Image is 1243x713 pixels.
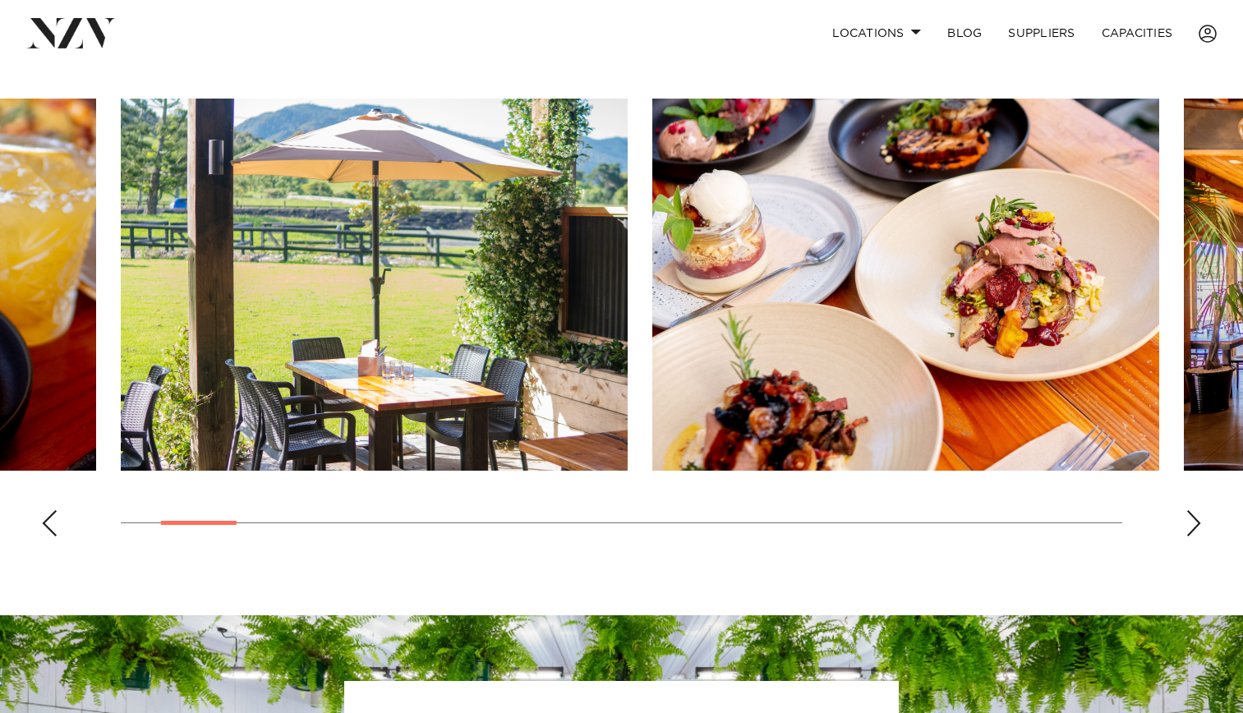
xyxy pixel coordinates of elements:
[1089,16,1186,51] a: Capacities
[121,99,628,471] swiper-slide: 2 / 25
[652,99,1159,471] swiper-slide: 3 / 25
[26,18,116,48] img: nzv-logo.png
[995,16,1088,51] a: SUPPLIERS
[819,16,934,51] a: Locations
[934,16,995,51] a: BLOG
